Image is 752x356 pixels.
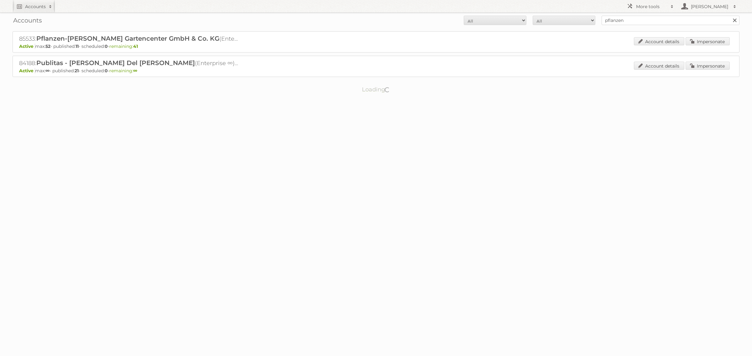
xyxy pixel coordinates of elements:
[342,83,410,96] p: Loading
[109,43,138,49] span: remaining:
[109,68,137,74] span: remaining:
[19,59,238,67] h2: 84188: (Enterprise ∞) - TRIAL - Self Service
[634,62,684,70] a: Account details
[36,35,219,42] span: Pflanzen-[PERSON_NAME] Gartencenter GmbH & Co. KG
[19,68,733,74] p: max: - published: - scheduled: -
[36,59,195,67] span: Publitas - [PERSON_NAME] Del [PERSON_NAME]
[133,43,138,49] strong: 41
[689,3,730,10] h2: [PERSON_NAME]
[19,68,35,74] span: Active
[105,43,108,49] strong: 0
[19,43,733,49] p: max: - published: - scheduled: -
[105,68,108,74] strong: 0
[45,43,50,49] strong: 52
[133,68,137,74] strong: ∞
[634,37,684,45] a: Account details
[686,62,730,70] a: Impersonate
[19,35,238,43] h2: 85533: (Enterprise 52)
[636,3,667,10] h2: More tools
[45,68,50,74] strong: ∞
[25,3,46,10] h2: Accounts
[19,43,35,49] span: Active
[76,43,79,49] strong: 11
[686,37,730,45] a: Impersonate
[75,68,79,74] strong: 21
